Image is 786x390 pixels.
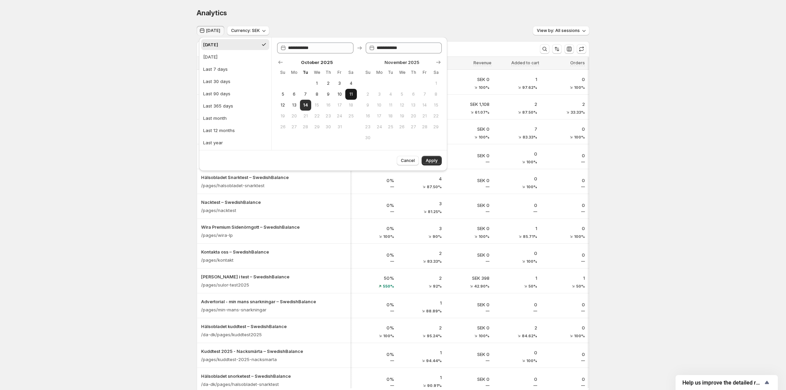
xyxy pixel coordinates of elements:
button: Tuesday November 18 2025 [385,111,396,121]
span: Th [410,70,416,75]
button: Sunday November 2 2025 [362,89,374,100]
span: 24 [376,124,382,130]
span: 42.90% [474,284,489,288]
button: Last 365 days [201,100,269,111]
th: Saturday [430,67,442,78]
button: Show previous month, September 2025 [276,58,285,67]
span: 100% [574,334,585,338]
span: 30 [365,135,371,141]
button: Friday November 14 2025 [419,100,430,111]
button: [DATE] [197,26,224,35]
span: 14 [422,102,427,108]
span: Revenue [473,60,492,66]
p: SEK 398 [450,275,489,281]
button: Kuddtest 2025 - Nacksmärta – SwedishBalance [201,348,346,355]
p: 0 [545,177,585,184]
p: 2 [498,324,537,331]
span: 9 [365,102,371,108]
span: 100% [526,359,537,363]
p: 0% [354,301,394,308]
button: Thursday November 6 2025 [408,89,419,100]
button: Friday November 7 2025 [419,89,430,100]
span: 85.71% [523,234,537,239]
span: 24 [337,113,343,119]
p: 0 [545,251,585,258]
button: Friday October 24 2025 [334,111,345,121]
span: 17 [376,113,382,119]
span: Sa [433,70,439,75]
p: 1 [498,275,537,281]
button: Sunday November 23 2025 [362,121,374,132]
span: 100% [526,160,537,164]
p: 0 [545,351,585,358]
button: Sunday October 12 2025 [277,100,288,111]
span: 3 [376,92,382,97]
span: 25 [348,113,354,119]
button: Monday October 6 2025 [288,89,300,100]
p: 0% [354,324,394,331]
p: 0 [498,301,537,308]
p: Advertorial - min mans snarkningar – SwedishBalance [201,298,346,305]
button: Wednesday November 12 2025 [396,100,408,111]
button: Show next month, December 2025 [434,58,443,67]
button: Wednesday November 26 2025 [396,121,408,132]
button: Hälsobladet Snarktest – SwedishBalance [201,174,346,181]
span: Fr [337,70,343,75]
span: 33.33% [571,110,585,114]
button: Show survey - Help us improve the detailed report for A/B campaigns [682,378,771,387]
span: 18 [388,113,393,119]
p: Kontakta oss – SwedishBalance [201,248,346,255]
span: 8 [433,92,439,97]
span: 5 [399,92,405,97]
span: 10 [376,102,382,108]
button: Wednesday October 1 2025 [311,78,322,89]
button: Last 7 days [201,64,269,75]
span: 100% [383,234,394,239]
th: Tuesday [385,67,396,78]
button: Last month [201,113,269,124]
button: View by: All sessions [533,26,589,35]
span: 95.24% [427,334,442,338]
p: /pages/kontakt [201,257,233,263]
button: Saturday October 4 2025 [345,78,357,89]
p: SEK 1,108 [450,101,489,108]
span: 100% [574,234,585,239]
div: [DATE] [203,53,217,60]
button: Thursday October 23 2025 [322,111,334,121]
span: 9 [325,92,331,97]
p: /pages/wira-lp [201,232,233,239]
span: Mo [291,70,297,75]
p: /pages/halsobladet-snarktest [201,182,264,189]
button: Monday November 24 2025 [374,121,385,132]
button: Wednesday October 8 2025 [311,89,322,100]
p: SEK 0 [450,76,489,83]
p: /da-dk/pages/kuddtest2025 [201,331,262,338]
span: 29 [433,124,439,130]
span: 12 [280,102,286,108]
button: Currency: SEK [227,26,269,35]
span: 3 [337,81,343,86]
p: 3 [402,225,442,232]
span: 4 [348,81,354,86]
button: Tuesday November 4 2025 [385,89,396,100]
p: 0% [354,202,394,209]
span: Cancel [401,158,415,163]
span: 23 [365,124,371,130]
button: Wednesday October 29 2025 [311,121,322,132]
span: Analytics [197,9,227,17]
button: Saturday November 1 2025 [430,78,442,89]
p: 2 [402,324,442,331]
div: Last 365 days [203,102,233,109]
p: 1 [402,349,442,356]
button: Hälsobladet kuddtest – SwedishBalance [201,323,346,330]
p: SEK 0 [450,152,489,159]
button: Saturday October 25 2025 [345,111,357,121]
span: 1 [433,81,439,86]
button: Saturday November 15 2025 [430,100,442,111]
button: Tuesday November 11 2025 [385,100,396,111]
button: Hälsobladet snorketest – SwedishBalance [201,373,346,379]
th: Monday [374,67,385,78]
p: SEK 0 [450,251,489,258]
